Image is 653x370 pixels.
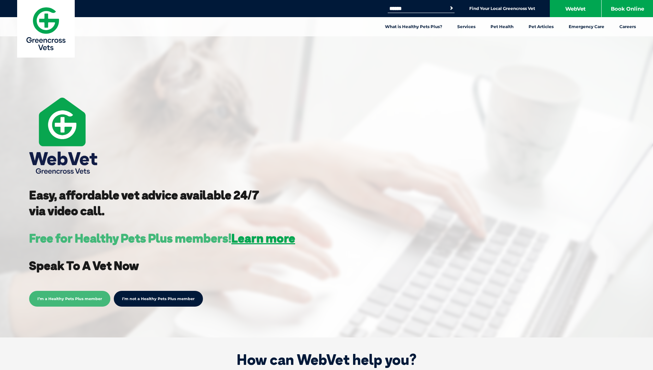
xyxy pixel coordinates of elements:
h3: Free for Healthy Pets Plus members! [29,232,295,244]
h1: How can WebVet help you? [10,351,643,368]
a: Pet Articles [521,17,561,36]
a: Pet Health [483,17,521,36]
strong: Speak To A Vet Now [29,258,139,273]
span: I’m a Healthy Pets Plus member [29,291,110,307]
strong: Easy, affordable vet advice available 24/7 via video call. [29,187,259,218]
a: Learn more [231,231,295,246]
a: Emergency Care [561,17,612,36]
a: I’m a Healthy Pets Plus member [29,295,110,301]
a: Find Your Local Greencross Vet [469,6,535,11]
a: I’m not a Healthy Pets Plus member [114,291,203,307]
a: What is Healthy Pets Plus? [377,17,450,36]
a: Services [450,17,483,36]
a: Careers [612,17,643,36]
button: Search [448,5,455,12]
